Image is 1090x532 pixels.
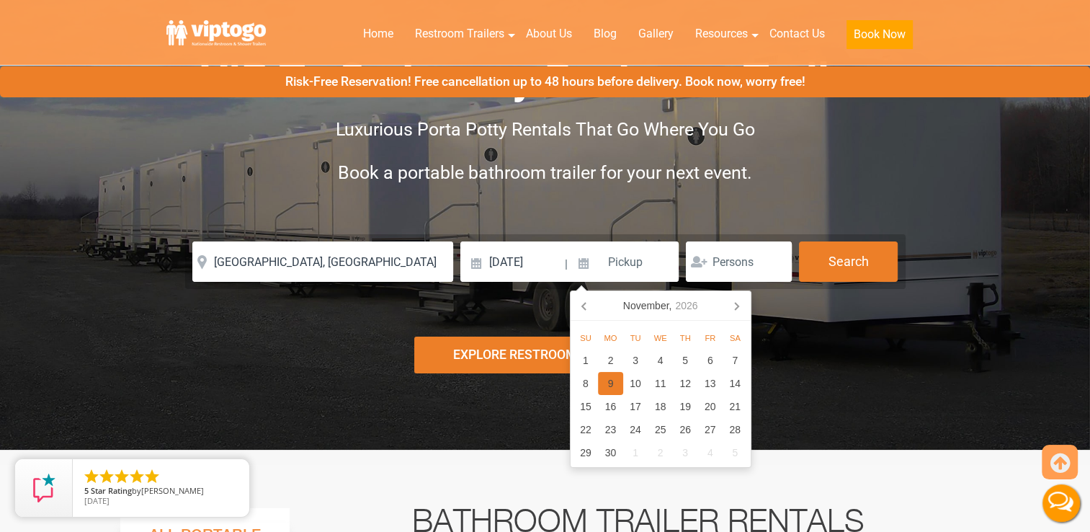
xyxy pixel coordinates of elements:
input: Pickup [570,241,679,282]
span: [DATE] [84,495,110,506]
div: 14 [723,372,748,395]
div: 10 [623,372,648,395]
div: November, [617,294,704,317]
a: Restroom Trailers [404,18,515,50]
div: 20 [697,395,723,418]
input: Delivery [460,241,563,282]
div: 9 [598,372,623,395]
div: 29 [573,441,599,464]
div: 4 [648,349,673,372]
a: Resources [684,18,759,50]
div: 6 [697,349,723,372]
a: About Us [515,18,583,50]
li:  [98,468,115,485]
div: 27 [697,418,723,441]
div: 16 [598,395,623,418]
a: Home [352,18,404,50]
div: 5 [723,441,748,464]
div: 13 [697,372,723,395]
div: 4 [697,441,723,464]
div: Explore Restroom Trailers [414,337,676,373]
div: Th [673,329,698,347]
li:  [128,468,146,485]
a: Book Now [836,18,924,58]
div: 23 [598,418,623,441]
div: 1 [573,349,599,372]
div: Fr [697,329,723,347]
button: Search [799,241,898,282]
img: Review Rating [30,474,58,502]
div: 24 [623,418,648,441]
span: | [565,241,568,288]
button: Book Now [846,20,913,49]
span: Luxurious Porta Potty Rentals That Go Where You Go [336,119,755,140]
div: 26 [673,418,698,441]
div: 30 [598,441,623,464]
div: 15 [573,395,599,418]
div: 7 [723,349,748,372]
div: 2 [648,441,673,464]
div: 1 [623,441,648,464]
div: Tu [623,329,648,347]
span: [PERSON_NAME] [141,485,204,496]
span: Star Rating [91,485,132,496]
div: 12 [673,372,698,395]
a: Gallery [627,18,684,50]
span: Book a portable bathroom trailer for your next event. [338,162,752,183]
li:  [113,468,130,485]
div: 3 [623,349,648,372]
div: Mo [598,329,623,347]
li:  [83,468,100,485]
div: Sa [723,329,748,347]
div: 28 [723,418,748,441]
div: 3 [673,441,698,464]
div: 2 [598,349,623,372]
input: Persons [686,241,792,282]
div: 25 [648,418,673,441]
div: Su [573,329,599,347]
div: 21 [723,395,748,418]
button: Live Chat [1032,474,1090,532]
div: 8 [573,372,599,395]
a: Contact Us [759,18,836,50]
div: 18 [648,395,673,418]
div: 17 [623,395,648,418]
input: Where do you need your restroom? [192,241,453,282]
div: 22 [573,418,599,441]
a: Blog [583,18,627,50]
li:  [143,468,161,485]
i: 2026 [675,297,697,314]
div: We [648,329,673,347]
span: 5 [84,485,89,496]
span: by [84,487,238,497]
div: 11 [648,372,673,395]
div: 19 [673,395,698,418]
div: 5 [673,349,698,372]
